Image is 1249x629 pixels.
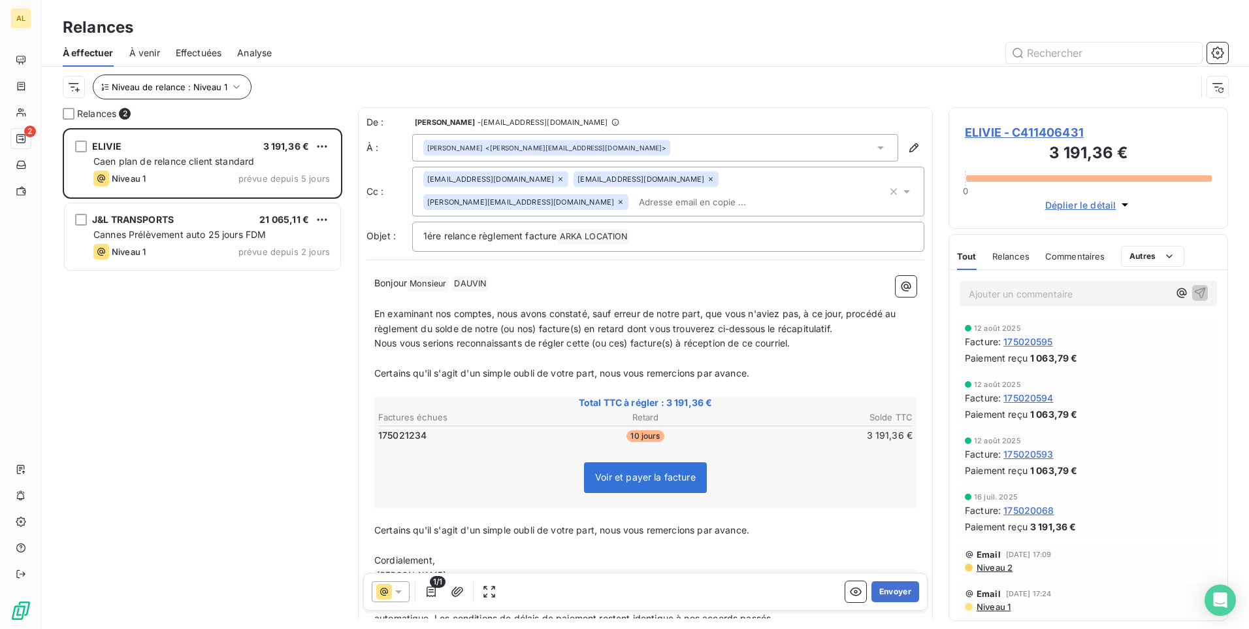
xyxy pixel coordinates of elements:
span: 16 juil. 2025 [974,493,1018,501]
span: [DATE] 17:24 [1006,590,1052,598]
th: Factures échues [378,411,555,424]
button: Autres [1121,246,1184,267]
input: Adresse email en copie ... [634,192,785,212]
span: 3 191,36 € [263,141,310,152]
span: Email [977,549,1001,560]
span: Niveau 1 [975,602,1011,612]
span: 10 jours [626,430,664,442]
span: [PERSON_NAME][EMAIL_ADDRESS][DOMAIN_NAME] [427,198,614,206]
span: De : [366,116,412,129]
span: Relances [77,107,116,120]
span: Commentaires [1045,251,1105,262]
span: 1 063,79 € [1030,464,1078,477]
span: Déplier le détail [1045,198,1116,212]
a: 2 [10,128,31,149]
span: 175020593 [1003,447,1053,461]
span: Niveau 1 [112,246,146,257]
div: Open Intercom Messenger [1205,585,1236,616]
div: AL [10,8,31,29]
span: Paiement reçu [965,351,1028,365]
span: 1 063,79 € [1030,351,1078,365]
span: Tout [957,251,977,262]
span: 12 août 2025 [974,381,1021,388]
span: prévue depuis 5 jours [238,173,330,184]
span: 2 [24,126,36,137]
span: 2 [119,108,131,120]
span: 175020594 [1003,391,1053,405]
span: [PERSON_NAME] [415,118,475,126]
span: 21 065,11 € [259,214,309,225]
span: Caen plan de relance client standard [93,156,254,167]
label: Cc : [366,185,412,198]
span: Facture : [965,335,1001,348]
span: [PERSON_NAME] [427,143,483,152]
td: 3 191,36 € [736,428,913,443]
span: Monsieur [408,277,448,292]
h3: Relances [63,16,133,39]
span: 1 063,79 € [1030,407,1078,421]
th: Solde TTC [736,411,913,424]
span: Certains qu'il s'agit d'un simple oubli de votre part, nous vous remercions par avance. [374,524,749,535]
span: Niveau de relance : Niveau 1 [112,82,227,92]
span: Niveau 2 [975,562,1013,573]
img: Logo LeanPay [10,600,31,621]
span: Paiement reçu [965,464,1028,477]
div: grid [63,128,342,629]
span: 3 191,36 € [1030,520,1077,534]
span: Facture : [965,391,1001,405]
span: 175021234 [378,429,427,442]
span: À effectuer [63,46,114,59]
span: Facture : [965,503,1001,517]
span: Cannes Prélèvement auto 25 jours FDM [93,229,266,240]
span: 12 août 2025 [974,437,1021,445]
span: Relances [992,251,1030,262]
span: [EMAIL_ADDRESS][DOMAIN_NAME] [577,175,704,183]
span: ELIVIE - C411406431 [965,124,1212,141]
span: Facture : [965,447,1001,461]
label: À : [366,141,412,154]
span: Total TTC à régler : 3 191,36 € [376,396,915,409]
span: Niveau 1 [112,173,146,184]
span: DAUVIN [452,277,488,292]
span: 0 [963,186,968,196]
span: 1/1 [430,576,446,588]
span: ELIVIE [92,141,122,152]
button: Envoyer [871,581,919,602]
span: 175020595 [1003,335,1052,348]
span: Analyse [237,46,272,59]
span: Objet : [366,230,396,241]
span: 175020068 [1003,503,1054,517]
span: [DATE] 17:09 [1006,551,1052,558]
span: Nous vous serions reconnaissants de régler cette (ou ces) facture(s) à réception de ce courriel. [374,337,790,348]
span: 12 août 2025 [974,324,1021,332]
span: - [EMAIL_ADDRESS][DOMAIN_NAME] [478,118,608,126]
span: 1ére relance règlement facture [423,230,557,241]
h3: 3 191,36 € [965,141,1212,167]
th: Retard [557,411,734,424]
span: Paiement reçu [965,520,1028,534]
span: Voir et payer la facture [595,471,696,483]
span: Email [977,588,1001,599]
span: ARKA LOCATION [558,229,630,245]
span: À venir [129,46,160,59]
span: [EMAIL_ADDRESS][DOMAIN_NAME] [427,175,554,183]
input: Rechercher [1006,42,1202,63]
span: En examinant nos comptes, nous avons constaté, sauf erreur de notre part, que vous n'aviez pas, à... [374,308,899,334]
span: Cordialement, [374,554,435,566]
div: <[PERSON_NAME][EMAIL_ADDRESS][DOMAIN_NAME]> [427,143,666,152]
span: J&L TRANSPORTS [92,214,174,225]
span: Effectuées [176,46,222,59]
span: Bonjour [374,277,407,288]
button: Déplier le détail [1041,197,1136,212]
span: Paiement reçu [965,407,1028,421]
span: Certains qu'il s'agit d'un simple oubli de votre part, nous vous remercions par avance. [374,367,749,379]
button: Niveau de relance : Niveau 1 [93,75,251,99]
span: prévue depuis 2 jours [238,246,330,257]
